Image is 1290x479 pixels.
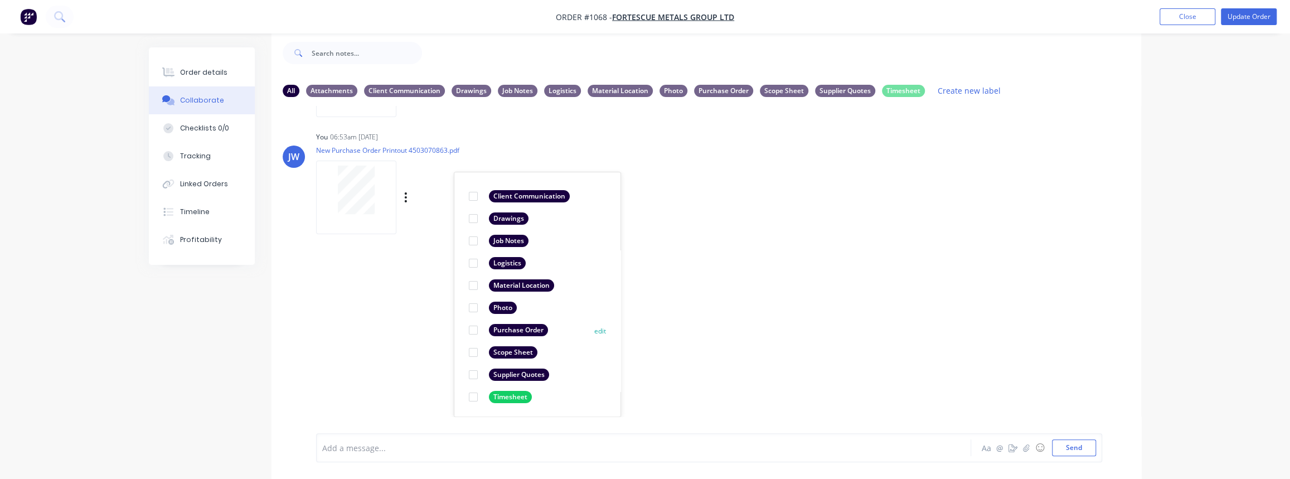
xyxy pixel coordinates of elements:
div: Scope Sheet [760,85,808,97]
div: Purchase Order [694,85,753,97]
div: All [283,85,299,97]
div: Client Communication [489,190,570,202]
button: Create new label [932,83,1006,98]
button: Profitability [149,226,255,254]
div: Drawings [489,212,528,225]
div: Logistics [489,257,526,269]
span: Order #1068 - [556,12,612,22]
div: Scope Sheet [489,346,537,359]
div: 06:53am [DATE] [330,132,378,142]
div: Timesheet [489,391,532,403]
div: Photo [659,85,687,97]
div: Tracking [180,151,211,161]
div: Job Notes [498,85,537,97]
button: Aa [979,441,993,454]
div: Supplier Quotes [815,85,875,97]
div: Order details [180,67,227,78]
div: JW [288,150,299,163]
div: Profitability [180,235,222,245]
div: Timeline [180,207,210,217]
button: @ [993,441,1006,454]
div: Drawings [452,85,491,97]
button: Update Order [1221,8,1277,25]
button: Timeline [149,198,255,226]
div: Material Location [489,279,554,292]
div: Attachments [306,85,357,97]
img: Factory [20,8,37,25]
button: Collaborate [149,86,255,114]
div: Photo [489,302,517,314]
a: FORTESCUE METALS GROUP LTD [612,12,734,22]
div: Job Notes [489,235,528,247]
button: ☺ [1033,441,1046,454]
div: Linked Orders [180,179,228,189]
p: New Purchase Order Printout 4503070863.pdf [316,146,521,155]
button: Checklists 0/0 [149,114,255,142]
input: Search notes... [312,42,422,64]
div: Supplier Quotes [489,369,549,381]
div: Checklists 0/0 [180,123,229,133]
div: Client Communication [364,85,445,97]
button: Send [1052,439,1096,456]
div: You [316,132,328,142]
button: Order details [149,59,255,86]
div: Purchase Order [489,324,548,336]
button: Tracking [149,142,255,170]
div: Material Location [588,85,653,97]
div: Timesheet [882,85,925,97]
div: Logistics [544,85,581,97]
button: Close [1160,8,1215,25]
button: Linked Orders [149,170,255,198]
div: Collaborate [180,95,224,105]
